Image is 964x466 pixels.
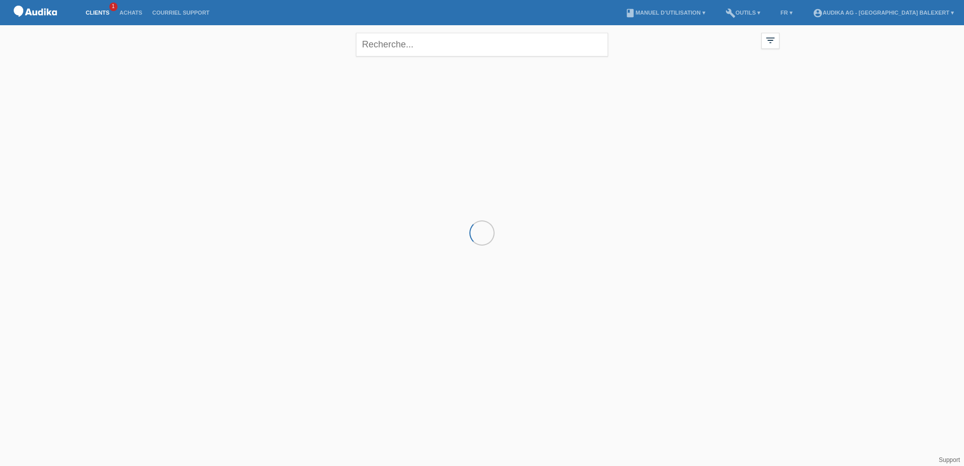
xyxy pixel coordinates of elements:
input: Recherche... [356,33,608,56]
a: Clients [81,10,114,16]
a: Achats [114,10,147,16]
a: POS — MF Group [10,20,61,27]
i: filter_list [765,35,776,46]
a: bookManuel d’utilisation ▾ [620,10,710,16]
a: Courriel Support [147,10,214,16]
i: book [625,8,635,18]
a: FR ▾ [775,10,798,16]
i: build [726,8,736,18]
span: 1 [109,3,117,11]
a: buildOutils ▾ [720,10,765,16]
i: account_circle [813,8,823,18]
a: Support [939,456,960,463]
a: account_circleAudika AG - [GEOGRAPHIC_DATA] Balexert ▾ [808,10,959,16]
